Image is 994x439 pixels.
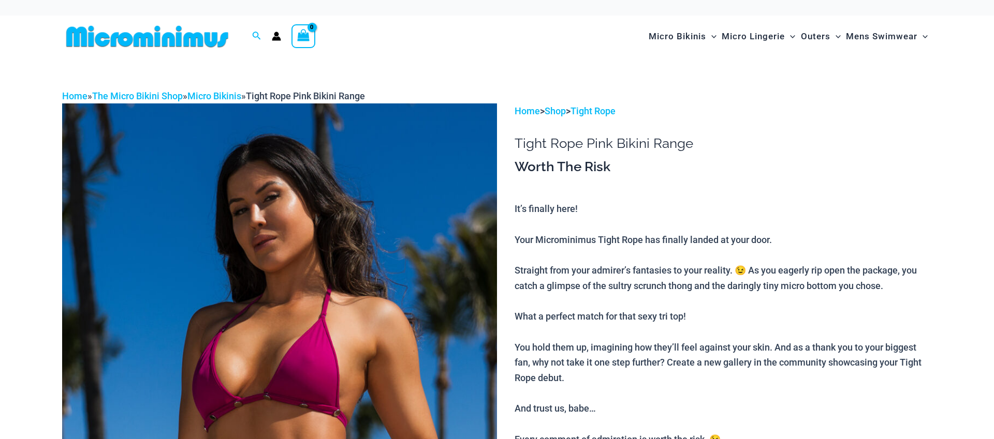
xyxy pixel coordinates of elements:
[830,23,841,50] span: Menu Toggle
[62,90,87,101] a: Home
[785,23,795,50] span: Menu Toggle
[187,90,241,101] a: Micro Bikinis
[291,24,315,48] a: View Shopping Cart, empty
[515,135,932,152] h1: Tight Rope Pink Bikini Range
[571,105,616,116] a: Tight Rope
[62,90,365,101] span: » » »
[843,21,930,52] a: Mens SwimwearMenu ToggleMenu Toggle
[252,30,261,43] a: Search icon link
[515,158,932,176] h3: Worth The Risk
[62,25,232,48] img: MM SHOP LOGO FLAT
[246,90,365,101] span: Tight Rope Pink Bikini Range
[846,23,917,50] span: Mens Swimwear
[706,23,717,50] span: Menu Toggle
[798,21,843,52] a: OutersMenu ToggleMenu Toggle
[649,23,706,50] span: Micro Bikinis
[645,19,932,54] nav: Site Navigation
[272,32,281,41] a: Account icon link
[515,103,932,119] p: > >
[719,21,798,52] a: Micro LingerieMenu ToggleMenu Toggle
[917,23,928,50] span: Menu Toggle
[722,23,785,50] span: Micro Lingerie
[515,105,540,116] a: Home
[92,90,183,101] a: The Micro Bikini Shop
[545,105,566,116] a: Shop
[801,23,830,50] span: Outers
[646,21,719,52] a: Micro BikinisMenu ToggleMenu Toggle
